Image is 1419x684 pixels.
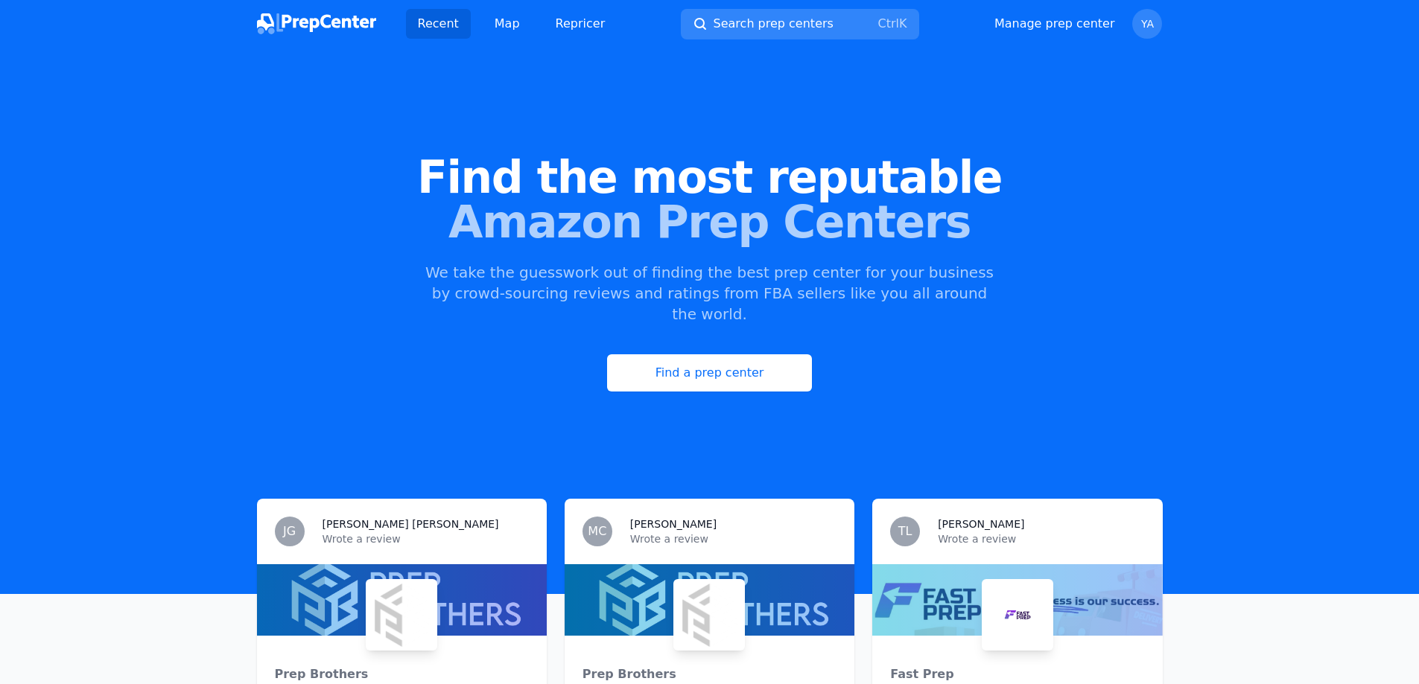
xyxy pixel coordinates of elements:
[406,9,471,39] a: Recent
[899,16,907,31] kbd: K
[257,13,376,34] img: PrepCenter
[283,525,296,537] span: JG
[898,525,912,537] span: TL
[878,16,899,31] kbd: Ctrl
[24,199,1395,244] span: Amazon Prep Centers
[630,531,837,546] p: Wrote a review
[483,9,532,39] a: Map
[676,582,742,648] img: Prep Brothers
[424,262,996,325] p: We take the guesswork out of finding the best prep center for your business by crowd-sourcing rev...
[1132,9,1162,39] button: YA
[630,517,717,531] h3: [PERSON_NAME]
[323,531,529,546] p: Wrote a review
[681,9,919,39] button: Search prep centersCtrlK
[544,9,618,39] a: Repricer
[323,517,499,531] h3: [PERSON_NAME] [PERSON_NAME]
[938,531,1144,546] p: Wrote a review
[985,582,1050,648] img: Fast Prep
[275,665,529,683] div: Prep Brothers
[607,354,813,391] a: Find a prep center
[938,517,1024,531] h3: [PERSON_NAME]
[24,155,1395,199] span: Find the most reputable
[890,665,1144,683] div: Fast Prep
[714,15,834,33] span: Search prep centers
[588,525,606,537] span: MC
[1141,19,1154,29] span: YA
[582,665,837,683] div: Prep Brothers
[369,582,434,648] img: Prep Brothers
[994,15,1115,33] a: Manage prep center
